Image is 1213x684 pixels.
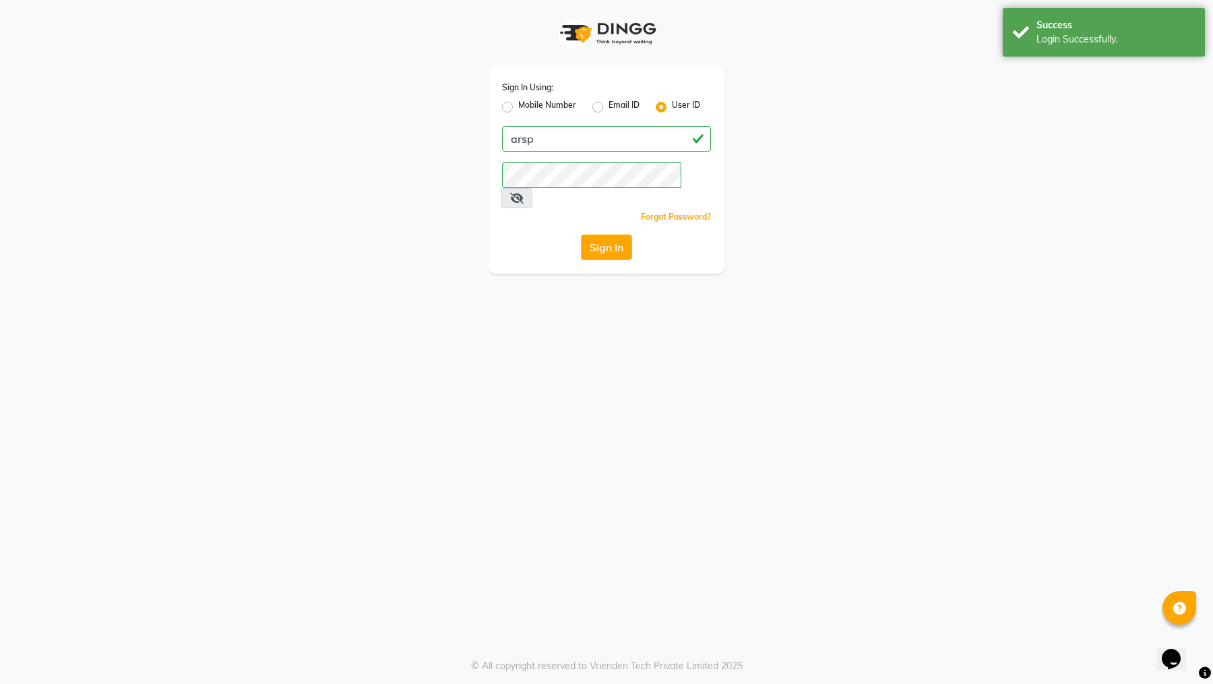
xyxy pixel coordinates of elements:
[1156,630,1200,671] iframe: chat widget
[1036,32,1195,46] div: Login Successfully.
[518,99,576,115] label: Mobile Number
[553,13,660,53] img: logo1.svg
[581,235,632,260] button: Sign In
[641,212,711,222] a: Forgot Password?
[502,126,711,152] input: Username
[672,99,700,115] label: User ID
[1036,18,1195,32] div: Success
[502,162,681,188] input: Username
[609,99,640,115] label: Email ID
[502,82,553,94] label: Sign In Using:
